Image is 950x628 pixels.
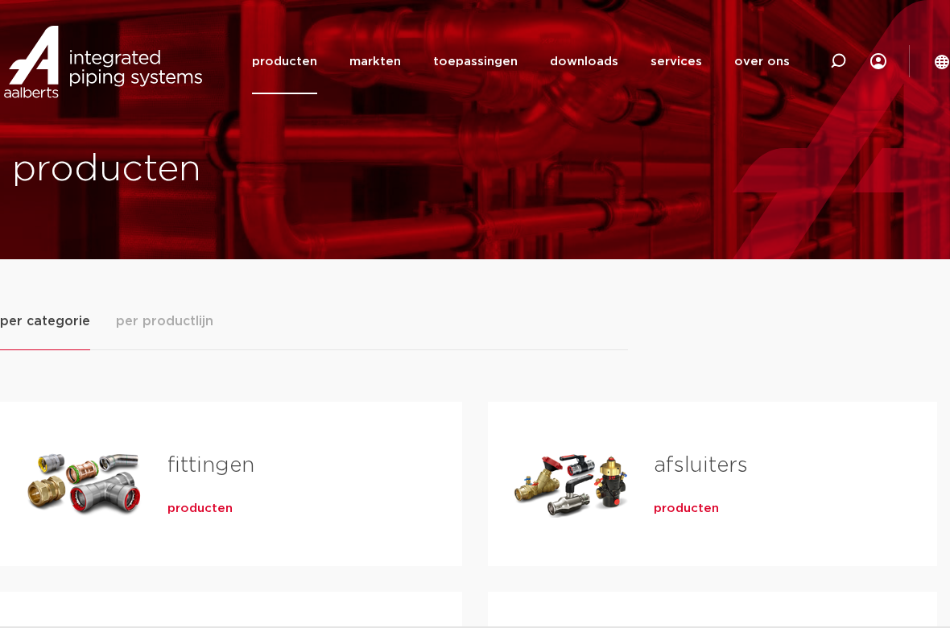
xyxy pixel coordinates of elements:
[252,29,790,94] nav: Menu
[654,455,748,476] a: afsluiters
[870,29,886,94] div: my IPS
[734,29,790,94] a: over ons
[12,144,467,196] h1: producten
[651,29,702,94] a: services
[167,455,254,476] a: fittingen
[349,29,401,94] a: markten
[550,29,618,94] a: downloads
[167,501,233,517] a: producten
[116,312,213,331] span: per productlijn
[654,501,719,517] a: producten
[433,29,518,94] a: toepassingen
[252,29,317,94] a: producten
